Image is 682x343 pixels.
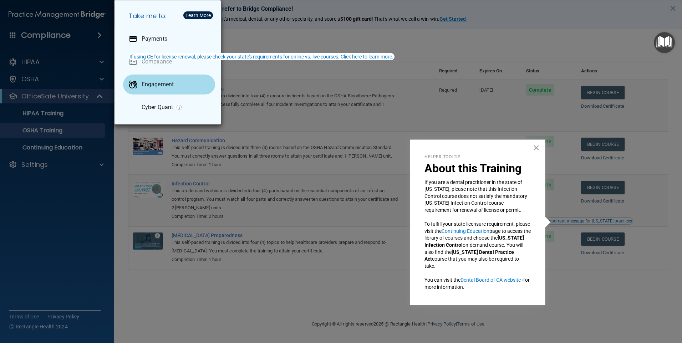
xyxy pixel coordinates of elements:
button: Learn More [183,11,213,19]
p: About this Training [424,162,531,175]
strong: [US_STATE] Dental Practice Act [424,249,515,262]
div: Learn More [185,13,211,18]
p: Payments [142,35,167,42]
h5: Take me to: [123,6,215,26]
span: To fulfill your state licensure requirement, please visit the [424,221,531,234]
span: course that you may also be required to take. [424,256,520,269]
button: Open Resource Center [654,32,675,53]
p: Cyber Quant [142,104,173,111]
a: Dental Board of CA website › [460,277,523,283]
p: Helper Tooltip [424,154,531,160]
a: Payments [123,29,215,49]
p: If you are a dental practitioner in the state of [US_STATE], please note that this Infection Cont... [424,179,531,214]
div: If using CE for license renewal, please check your state's requirements for online vs. live cours... [129,54,393,59]
span: on-demand course. You will also find the [424,242,524,255]
button: Close [533,142,540,153]
a: Continuing Education [442,228,489,234]
span: You can visit the [424,277,460,283]
p: Engagement [142,81,174,88]
span: for more information. [424,277,531,290]
a: Cyber Quant [123,97,215,117]
a: Compliance [123,52,215,72]
a: Engagement [123,75,215,94]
